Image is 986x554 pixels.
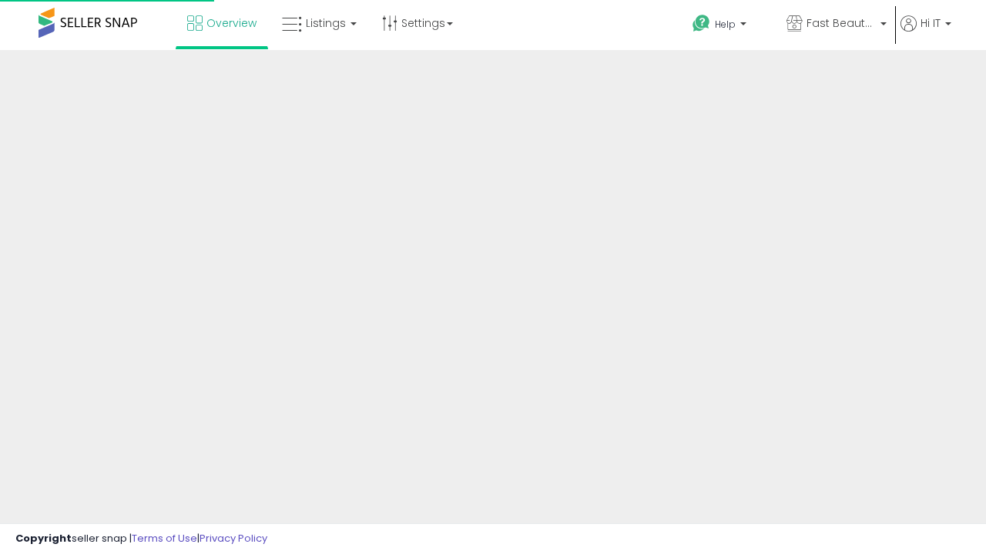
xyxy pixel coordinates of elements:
div: seller snap | | [15,532,267,546]
a: Terms of Use [132,531,197,546]
i: Get Help [692,14,711,33]
span: Fast Beauty ([GEOGRAPHIC_DATA]) [807,15,876,31]
a: Help [680,2,773,50]
a: Hi IT [900,15,951,50]
span: Hi IT [921,15,941,31]
span: Overview [206,15,257,31]
span: Help [715,18,736,31]
a: Privacy Policy [200,531,267,546]
span: Listings [306,15,346,31]
strong: Copyright [15,531,72,546]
